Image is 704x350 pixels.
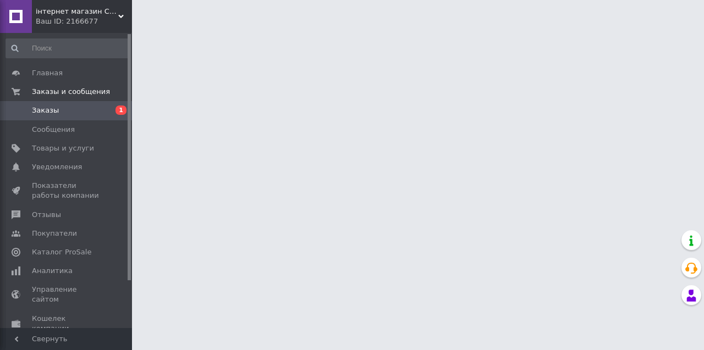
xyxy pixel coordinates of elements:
span: Уведомления [32,162,82,172]
span: інтернет магазин Сумки-мода （sumki-moda.com.ua） [36,7,118,16]
div: Ваш ID: 2166677 [36,16,132,26]
span: Покупатели [32,229,77,238]
span: Товары и услуги [32,143,94,153]
span: Сообщения [32,125,75,135]
span: Управление сайтом [32,285,102,304]
span: Аналитика [32,266,73,276]
span: 1 [116,105,127,115]
span: Заказы [32,105,59,115]
span: Кошелек компании [32,314,102,334]
span: Показатели работы компании [32,181,102,201]
span: Каталог ProSale [32,247,91,257]
span: Отзывы [32,210,61,220]
span: Главная [32,68,63,78]
input: Поиск [5,38,130,58]
span: Заказы и сообщения [32,87,110,97]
